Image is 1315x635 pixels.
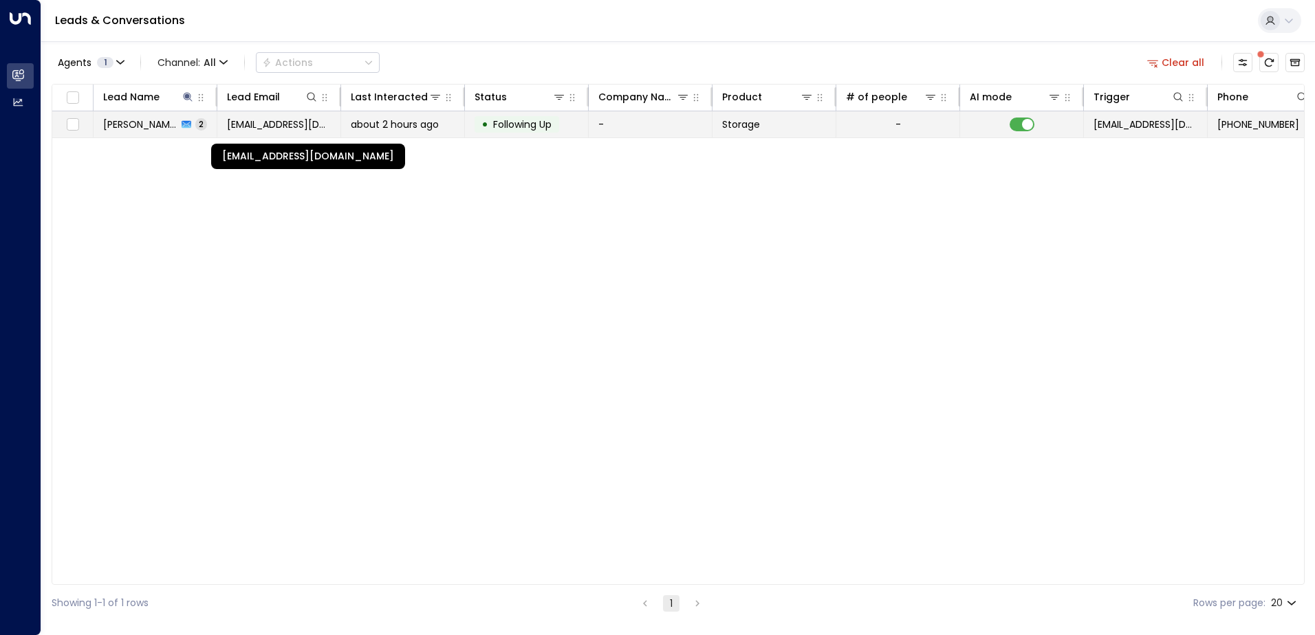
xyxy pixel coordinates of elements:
[195,118,207,130] span: 2
[895,118,901,131] div: -
[1193,596,1265,610] label: Rows per page:
[846,89,907,105] div: # of people
[722,89,814,105] div: Product
[262,56,313,69] div: Actions
[475,89,566,105] div: Status
[55,12,185,28] a: Leads & Conversations
[204,57,216,68] span: All
[227,118,331,131] span: iram1616@hotmail.com
[1233,53,1252,72] button: Customize
[103,89,160,105] div: Lead Name
[481,113,488,136] div: •
[846,89,937,105] div: # of people
[598,89,676,105] div: Company Name
[103,89,195,105] div: Lead Name
[598,89,690,105] div: Company Name
[970,89,1061,105] div: AI mode
[1142,53,1210,72] button: Clear all
[351,89,442,105] div: Last Interacted
[722,118,760,131] span: Storage
[589,111,713,137] td: -
[970,89,1012,105] div: AI mode
[211,144,405,169] div: [EMAIL_ADDRESS][DOMAIN_NAME]
[1094,118,1197,131] span: leads@space-station.co.uk
[256,52,380,73] div: Button group with a nested menu
[152,53,233,72] span: Channel:
[1217,89,1309,105] div: Phone
[1285,53,1305,72] button: Archived Leads
[722,89,762,105] div: Product
[1217,89,1248,105] div: Phone
[1271,593,1299,613] div: 20
[636,594,706,612] nav: pagination navigation
[64,116,81,133] span: Toggle select row
[52,596,149,610] div: Showing 1-1 of 1 rows
[52,53,129,72] button: Agents1
[58,58,91,67] span: Agents
[227,89,280,105] div: Lead Email
[227,89,318,105] div: Lead Email
[64,89,81,107] span: Toggle select all
[1094,89,1130,105] div: Trigger
[256,52,380,73] button: Actions
[103,118,177,131] span: Iram Shakar
[1094,89,1185,105] div: Trigger
[152,53,233,72] button: Channel:All
[1217,118,1299,131] span: +447496397786
[351,89,428,105] div: Last Interacted
[493,118,552,131] span: Following Up
[97,57,113,68] span: 1
[1259,53,1279,72] span: There are new threads available. Refresh the grid to view the latest updates.
[351,118,439,131] span: about 2 hours ago
[475,89,507,105] div: Status
[663,595,680,612] button: page 1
